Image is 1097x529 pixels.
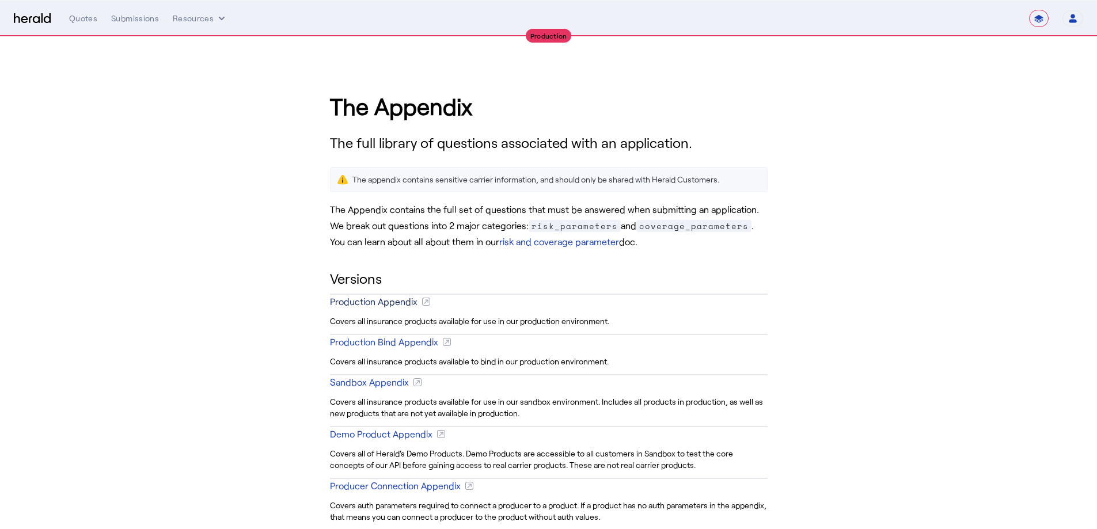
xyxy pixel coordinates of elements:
span: risk_parameters [529,220,621,232]
div: Covers auth parameters required to connect a producer to a product. If a product has no auth para... [330,497,768,525]
a: Demo Product Appendix [330,421,768,446]
a: risk and coverage parameter [499,236,619,247]
a: Sandbox Appendix [330,370,768,394]
h3: The full library of questions associated with an application. [330,132,768,153]
div: Production [526,29,572,43]
p: The Appendix contains the full set of questions that must be answered when submitting an applicat... [330,201,768,250]
div: Production Bind Appendix [330,335,438,349]
div: Production Appendix [330,295,417,309]
div: The appendix contains sensitive carrier information, and should only be shared with Herald Custom... [352,174,719,185]
a: Producer Connection Appendix [330,473,768,497]
div: Quotes [69,13,97,24]
a: Production Appendix [330,289,768,313]
button: Resources dropdown menu [173,13,227,24]
a: Production Bind Appendix [330,329,768,353]
div: Demo Product Appendix [330,427,432,441]
div: Covers all of Herald's Demo Products. Demo Products are accessible to all customers in Sandbox to... [330,446,768,473]
div: Sandbox Appendix [330,375,409,389]
div: Submissions [111,13,159,24]
div: Covers all insurance products available for use in our production environment. [330,313,768,329]
span: coverage_parameters [636,220,751,232]
h2: Versions [330,268,768,289]
div: Covers all insurance products available to bind in our production environment. [330,353,768,370]
div: Producer Connection Appendix [330,479,461,493]
img: Herald Logo [14,13,51,24]
h1: The Appendix [330,89,768,123]
div: Covers all insurance products available for use in our sandbox environment. Includes all products... [330,394,768,421]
